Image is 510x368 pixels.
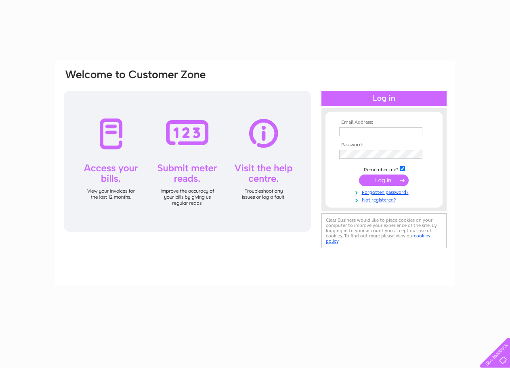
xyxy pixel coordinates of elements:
a: Not registered? [339,195,431,203]
input: Submit [359,175,409,186]
div: Clear Business would like to place cookies on your computer to improve your experience of the sit... [321,213,447,248]
a: Forgotten password? [339,188,431,195]
th: Password: [337,142,431,148]
a: cookies policy [326,233,430,244]
th: Email Address: [337,120,431,125]
td: Remember me? [337,165,431,173]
